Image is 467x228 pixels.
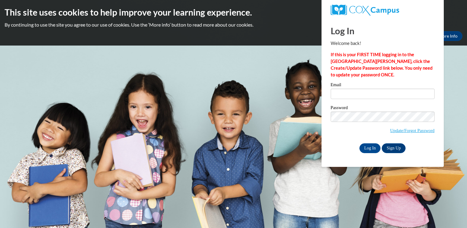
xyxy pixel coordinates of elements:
[434,31,462,41] a: More Info
[331,105,435,112] label: Password
[331,40,435,47] p: Welcome back!
[359,143,381,153] input: Log In
[331,24,435,37] h1: Log In
[331,83,435,89] label: Email
[331,5,399,16] img: COX Campus
[382,143,406,153] a: Sign Up
[5,6,462,18] h2: This site uses cookies to help improve your learning experience.
[331,52,432,77] strong: If this is your FIRST TIME logging in to the [GEOGRAPHIC_DATA][PERSON_NAME], click the Create/Upd...
[331,5,435,16] a: COX Campus
[5,21,462,28] p: By continuing to use the site you agree to our use of cookies. Use the ‘More info’ button to read...
[390,128,435,133] a: Update/Forgot Password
